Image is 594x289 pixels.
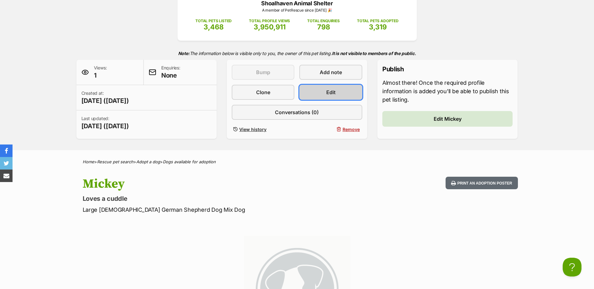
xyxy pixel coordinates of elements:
h1: Mickey [83,177,348,191]
span: Conversations (0) [275,109,319,116]
p: Loves a cuddle [83,194,348,203]
iframe: Help Scout Beacon - Open [563,258,581,276]
span: [DATE] ([DATE]) [81,96,129,105]
a: Dogs available for adoption [163,159,216,164]
span: Bump [256,68,270,76]
button: Bump [232,65,294,80]
span: 3,950,911 [254,23,286,31]
p: Last updated: [81,115,129,130]
a: Edit [299,85,362,100]
span: Edit [326,89,336,96]
span: 3,468 [204,23,224,31]
strong: It is not visible to members of the public. [332,51,416,56]
span: Remove [343,126,360,133]
p: TOTAL PETS LISTED [195,18,232,24]
button: Remove [299,125,362,134]
button: Print an adoption poster [446,177,518,190]
a: Rescue pet search [97,159,133,164]
span: Clone [256,89,270,96]
p: Large [DEMOGRAPHIC_DATA] German Shepherd Dog Mix Dog [83,205,348,214]
p: Enquiries: [161,65,180,80]
a: Clone [232,85,294,100]
strong: Note: [178,51,190,56]
a: Edit Mickey [382,111,513,127]
span: 1 [94,71,107,80]
span: None [161,71,180,80]
p: The information below is visible only to you, the owner of this pet listing. [76,47,518,60]
span: Add note [320,68,342,76]
a: Adopt a dog [136,159,160,164]
p: Almost there! Once the required profile information is added you'll be able to publish this pet l... [382,79,513,104]
p: Publish [382,65,513,74]
span: 3,319 [369,23,387,31]
p: Views: [94,65,107,80]
a: View history [232,125,294,134]
span: Edit Mickey [434,115,462,123]
p: TOTAL PROFILE VIEWS [249,18,290,24]
p: A member of PetRescue since [DATE] 🎉 [187,8,407,13]
a: Conversations (0) [232,105,362,120]
span: View history [239,126,266,133]
p: TOTAL PETS ADOPTED [357,18,399,24]
div: > > > [67,160,527,164]
p: TOTAL ENQUIRIES [307,18,339,24]
p: Created at: [81,90,129,105]
span: 798 [317,23,330,31]
span: [DATE] ([DATE]) [81,122,129,130]
a: Add note [299,65,362,80]
a: Home [83,159,94,164]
